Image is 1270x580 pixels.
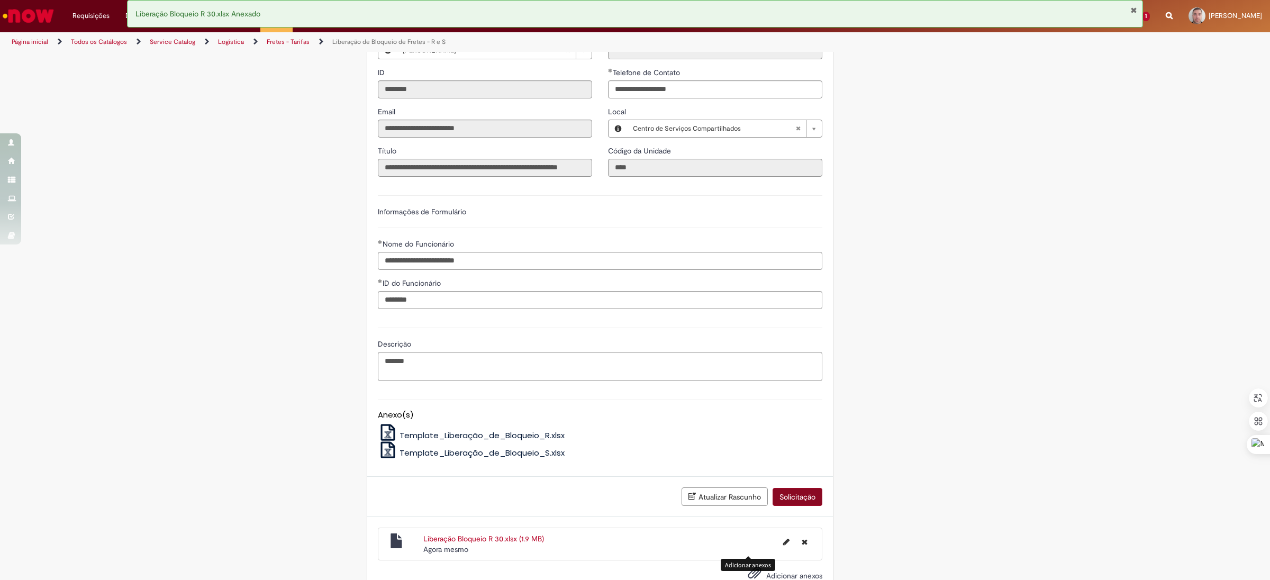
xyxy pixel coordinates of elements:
[72,11,110,21] span: Requisições
[608,159,822,177] input: Código da Unidade
[378,106,397,117] label: Somente leitura - Email
[613,68,682,77] span: Telefone de Contato
[400,430,565,441] span: Template_Liberação_de_Bloqueio_R.xlsx
[378,291,822,309] input: ID do Funcionário
[378,146,398,156] label: Somente leitura - Título
[378,279,383,283] span: Obrigatório Preenchido
[1,5,56,26] img: ServiceNow
[378,430,565,441] a: Template_Liberação_de_Bloqueio_R.xlsx
[790,120,806,137] abbr: Limpar campo Local
[378,240,383,244] span: Obrigatório Preenchido
[682,487,768,506] button: Atualizar Rascunho
[608,68,613,72] span: Obrigatório Preenchido
[267,38,310,46] a: Fretes - Tarifas
[628,120,822,137] a: Centro de Serviços CompartilhadosLimpar campo Local
[378,207,466,216] label: Informações de Formulário
[378,411,822,420] h5: Anexo(s)
[378,339,413,349] span: Descrição
[383,278,443,288] span: ID do Funcionário
[608,80,822,98] input: Telefone de Contato
[423,534,544,543] a: Liberação Bloqueio R 30.xlsx (1.9 MB)
[378,80,592,98] input: ID
[777,533,796,550] button: Editar nome de arquivo Liberação Bloqueio R 30.xlsx
[125,11,199,21] span: Despesas Corporativas
[150,38,195,46] a: Service Catalog
[608,146,673,156] label: Somente leitura - Código da Unidade
[383,239,456,249] span: Nome do Funcionário
[378,68,387,77] span: Somente leitura - ID
[1209,11,1262,20] span: [PERSON_NAME]
[71,38,127,46] a: Todos os Catálogos
[378,447,565,458] a: Template_Liberação_de_Bloqueio_S.xlsx
[378,67,387,78] label: Somente leitura - ID
[378,352,822,381] textarea: Descrição
[773,488,822,506] button: Solicitação
[633,120,795,137] span: Centro de Serviços Compartilhados
[378,120,592,138] input: Email
[378,107,397,116] span: Somente leitura - Email
[12,38,48,46] a: Página inicial
[423,545,468,554] time: 30/09/2025 17:36:38
[378,159,592,177] input: Título
[608,107,628,116] span: Local
[609,120,628,137] button: Local, Visualizar este registro Centro de Serviços Compartilhados
[423,545,468,554] span: Agora mesmo
[721,559,775,571] div: Adicionar anexos
[135,9,260,19] span: Liberação Bloqueio R 30.xlsx Anexado
[795,533,814,550] button: Excluir Liberação Bloqueio R 30.xlsx
[218,38,244,46] a: Logistica
[378,252,822,270] input: Nome do Funcionário
[332,38,446,46] a: Liberação de Bloqueio de Fretes - R e S
[400,447,565,458] span: Template_Liberação_de_Bloqueio_S.xlsx
[1142,12,1150,21] span: 1
[1130,6,1137,14] button: Fechar Notificação
[8,32,839,52] ul: Trilhas de página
